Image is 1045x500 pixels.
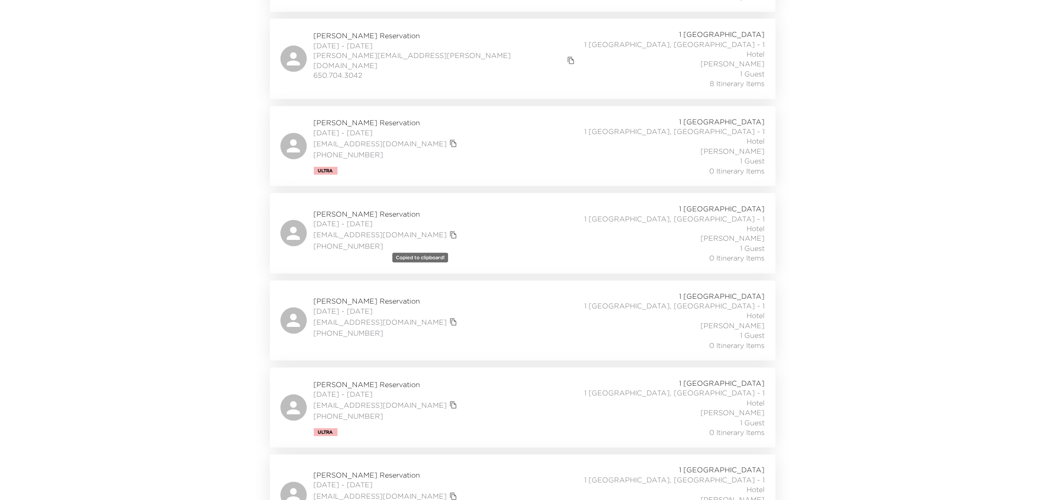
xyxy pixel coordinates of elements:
[447,399,460,411] button: copy primary member email
[318,168,333,174] span: Ultra
[679,378,765,388] span: 1 [GEOGRAPHIC_DATA]
[740,156,765,166] span: 1 Guest
[701,321,765,330] span: [PERSON_NAME]
[571,388,765,408] span: 1 [GEOGRAPHIC_DATA], [GEOGRAPHIC_DATA] - 1 Hotel
[314,480,460,490] span: [DATE] - [DATE]
[314,400,447,410] a: [EMAIL_ADDRESS][DOMAIN_NAME]
[447,316,460,328] button: copy primary member email
[710,428,765,437] span: 0 Itinerary Items
[571,127,765,146] span: 1 [GEOGRAPHIC_DATA], [GEOGRAPHIC_DATA] - 1 Hotel
[270,281,776,361] a: [PERSON_NAME] Reservation[DATE] - [DATE][EMAIL_ADDRESS][DOMAIN_NAME]copy primary member email[PHO...
[314,471,460,480] span: [PERSON_NAME] Reservation
[314,380,460,389] span: [PERSON_NAME] Reservation
[710,341,765,350] span: 0 Itinerary Items
[318,430,333,435] span: Ultra
[565,54,577,67] button: copy primary member email
[571,475,765,495] span: 1 [GEOGRAPHIC_DATA], [GEOGRAPHIC_DATA] - 1 Hotel
[710,166,765,176] span: 0 Itinerary Items
[314,389,460,399] span: [DATE] - [DATE]
[740,418,765,428] span: 1 Guest
[314,411,460,421] span: [PHONE_NUMBER]
[314,328,460,338] span: [PHONE_NUMBER]
[710,79,765,88] span: 8 Itinerary Items
[270,368,776,448] a: [PERSON_NAME] Reservation[DATE] - [DATE][EMAIL_ADDRESS][DOMAIN_NAME]copy primary member email[PHO...
[701,146,765,156] span: [PERSON_NAME]
[314,51,565,70] a: [PERSON_NAME][EMAIL_ADDRESS][PERSON_NAME][DOMAIN_NAME]
[447,229,460,241] button: copy primary member email
[710,253,765,263] span: 0 Itinerary Items
[577,40,765,59] span: 1 [GEOGRAPHIC_DATA], [GEOGRAPHIC_DATA] - 1 Hotel
[701,408,765,417] span: [PERSON_NAME]
[314,306,460,316] span: [DATE] - [DATE]
[679,465,765,475] span: 1 [GEOGRAPHIC_DATA]
[679,117,765,127] span: 1 [GEOGRAPHIC_DATA]
[679,29,765,39] span: 1 [GEOGRAPHIC_DATA]
[701,59,765,69] span: [PERSON_NAME]
[571,301,765,321] span: 1 [GEOGRAPHIC_DATA], [GEOGRAPHIC_DATA] - 1 Hotel
[392,253,448,263] div: Copied to clipboard!
[314,139,447,149] a: [EMAIL_ADDRESS][DOMAIN_NAME]
[314,230,447,239] a: [EMAIL_ADDRESS][DOMAIN_NAME]
[447,138,460,150] button: copy primary member email
[740,243,765,253] span: 1 Guest
[679,204,765,214] span: 1 [GEOGRAPHIC_DATA]
[571,214,765,234] span: 1 [GEOGRAPHIC_DATA], [GEOGRAPHIC_DATA] - 1 Hotel
[740,69,765,79] span: 1 Guest
[314,70,578,80] span: 650.704.3042
[314,296,460,306] span: [PERSON_NAME] Reservation
[314,241,460,251] span: [PHONE_NUMBER]
[314,41,578,51] span: [DATE] - [DATE]
[314,219,460,228] span: [DATE] - [DATE]
[314,209,460,219] span: [PERSON_NAME] Reservation
[701,233,765,243] span: [PERSON_NAME]
[314,128,460,138] span: [DATE] - [DATE]
[740,330,765,340] span: 1 Guest
[314,31,578,40] span: [PERSON_NAME] Reservation
[679,291,765,301] span: 1 [GEOGRAPHIC_DATA]
[314,118,460,127] span: [PERSON_NAME] Reservation
[314,150,460,159] span: [PHONE_NUMBER]
[314,317,447,327] a: [EMAIL_ADDRESS][DOMAIN_NAME]
[270,193,776,273] a: [PERSON_NAME] Reservation[DATE] - [DATE][EMAIL_ADDRESS][DOMAIN_NAME]copy primary member email[PHO...
[270,106,776,186] a: [PERSON_NAME] Reservation[DATE] - [DATE][EMAIL_ADDRESS][DOMAIN_NAME]copy primary member email[PHO...
[270,19,776,99] a: [PERSON_NAME] Reservation[DATE] - [DATE][PERSON_NAME][EMAIL_ADDRESS][PERSON_NAME][DOMAIN_NAME]cop...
